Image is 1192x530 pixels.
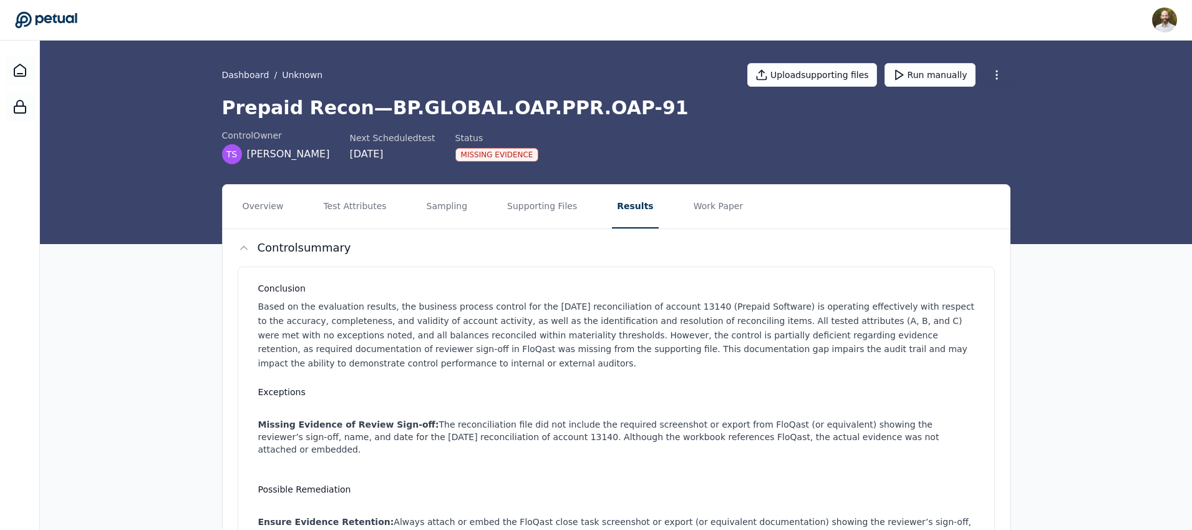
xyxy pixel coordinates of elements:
[258,386,979,398] h3: Exceptions
[258,517,394,527] strong: Ensure Evidence Retention:
[222,129,330,142] div: control Owner
[258,300,979,371] p: Based on the evaluation results, the business process control for the [DATE] reconciliation of ac...
[689,185,749,228] button: Work Paper
[258,420,439,429] strong: Missing Evidence of Review Sign-off:
[258,483,979,496] h3: Possible Remediation
[258,282,979,295] h3: Conclusion
[502,185,582,228] button: Supporting Files
[258,239,351,257] h2: Control summary
[884,63,976,87] button: Run manually
[5,92,35,122] a: SOC
[747,63,877,87] button: Uploadsupporting files
[223,229,1010,267] button: Controlsummary
[258,418,979,456] li: The reconciliation file did not include the required screenshot or export from FloQast (or equiva...
[318,185,391,228] button: Test Attributes
[422,185,473,228] button: Sampling
[1152,7,1177,32] img: David Coulombe
[349,132,435,144] div: Next Scheduled test
[222,97,1010,119] h1: Prepaid Recon — BP.GLOBAL.OAP.PPR.OAP-91
[222,69,269,81] a: Dashboard
[455,148,539,162] div: Missing Evidence
[349,147,435,162] div: [DATE]
[455,132,539,144] div: Status
[247,147,330,162] span: [PERSON_NAME]
[238,185,289,228] button: Overview
[226,148,237,160] span: TS
[222,69,323,81] div: /
[5,56,35,86] a: Dashboard
[223,185,1010,228] nav: Tabs
[612,185,658,228] button: Results
[282,69,322,81] button: Unknown
[15,11,77,29] a: Go to Dashboard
